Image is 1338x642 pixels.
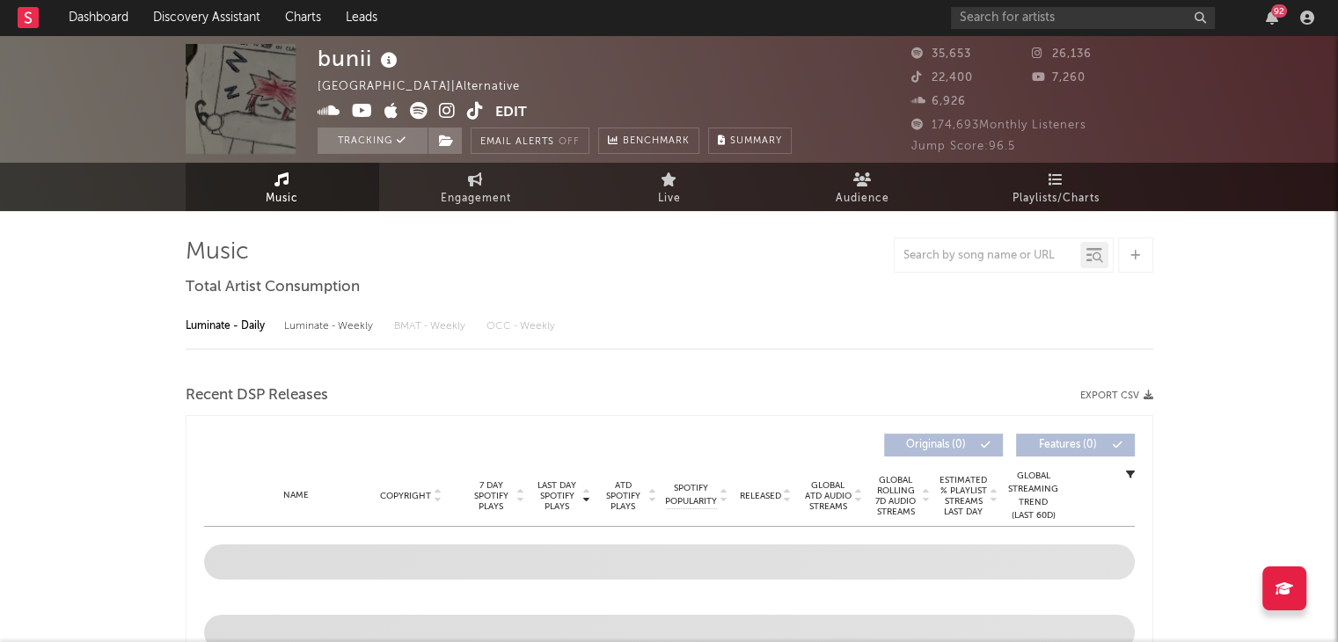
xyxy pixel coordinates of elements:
span: Engagement [441,188,511,209]
span: 7 Day Spotify Plays [468,480,515,512]
div: bunii [318,44,402,73]
span: 6,926 [911,96,966,107]
input: Search for artists [951,7,1215,29]
span: Released [740,491,781,501]
span: 35,653 [911,48,971,60]
button: 92 [1266,11,1278,25]
span: Total Artist Consumption [186,277,360,298]
span: Features ( 0 ) [1027,440,1108,450]
span: 22,400 [911,72,973,84]
input: Search by song name or URL [895,249,1080,263]
a: Music [186,163,379,211]
span: 7,260 [1032,72,1086,84]
a: Playlists/Charts [960,163,1153,211]
span: 174,693 Monthly Listeners [911,120,1086,131]
span: Summary [730,136,782,146]
button: Export CSV [1080,390,1153,401]
span: Audience [836,188,889,209]
a: Benchmark [598,128,699,154]
span: Originals ( 0 ) [896,440,976,450]
span: Recent DSP Releases [186,385,328,406]
button: Originals(0) [884,434,1003,456]
div: Name [239,489,355,502]
button: Summary [708,128,792,154]
span: Live [658,188,681,209]
span: Benchmark [623,131,690,152]
button: Features(0) [1016,434,1135,456]
button: Email AlertsOff [471,128,589,154]
div: 92 [1271,4,1287,18]
span: Global Rolling 7D Audio Streams [872,475,920,517]
em: Off [559,137,580,147]
a: Live [573,163,766,211]
span: ATD Spotify Plays [600,480,647,512]
span: Spotify Popularity [665,482,717,508]
div: [GEOGRAPHIC_DATA] | Alternative [318,77,540,98]
span: 26,136 [1032,48,1092,60]
div: Luminate - Daily [186,311,267,341]
span: Last Day Spotify Plays [534,480,581,512]
button: Tracking [318,128,428,154]
button: Edit [495,102,527,124]
a: Audience [766,163,960,211]
span: Music [266,188,298,209]
span: Playlists/Charts [1013,188,1100,209]
div: Luminate - Weekly [284,311,377,341]
span: Copyright [380,491,431,501]
span: Jump Score: 96.5 [911,141,1015,152]
span: Estimated % Playlist Streams Last Day [940,475,988,517]
span: Global ATD Audio Streams [804,480,852,512]
a: Engagement [379,163,573,211]
div: Global Streaming Trend (Last 60D) [1007,470,1060,522]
